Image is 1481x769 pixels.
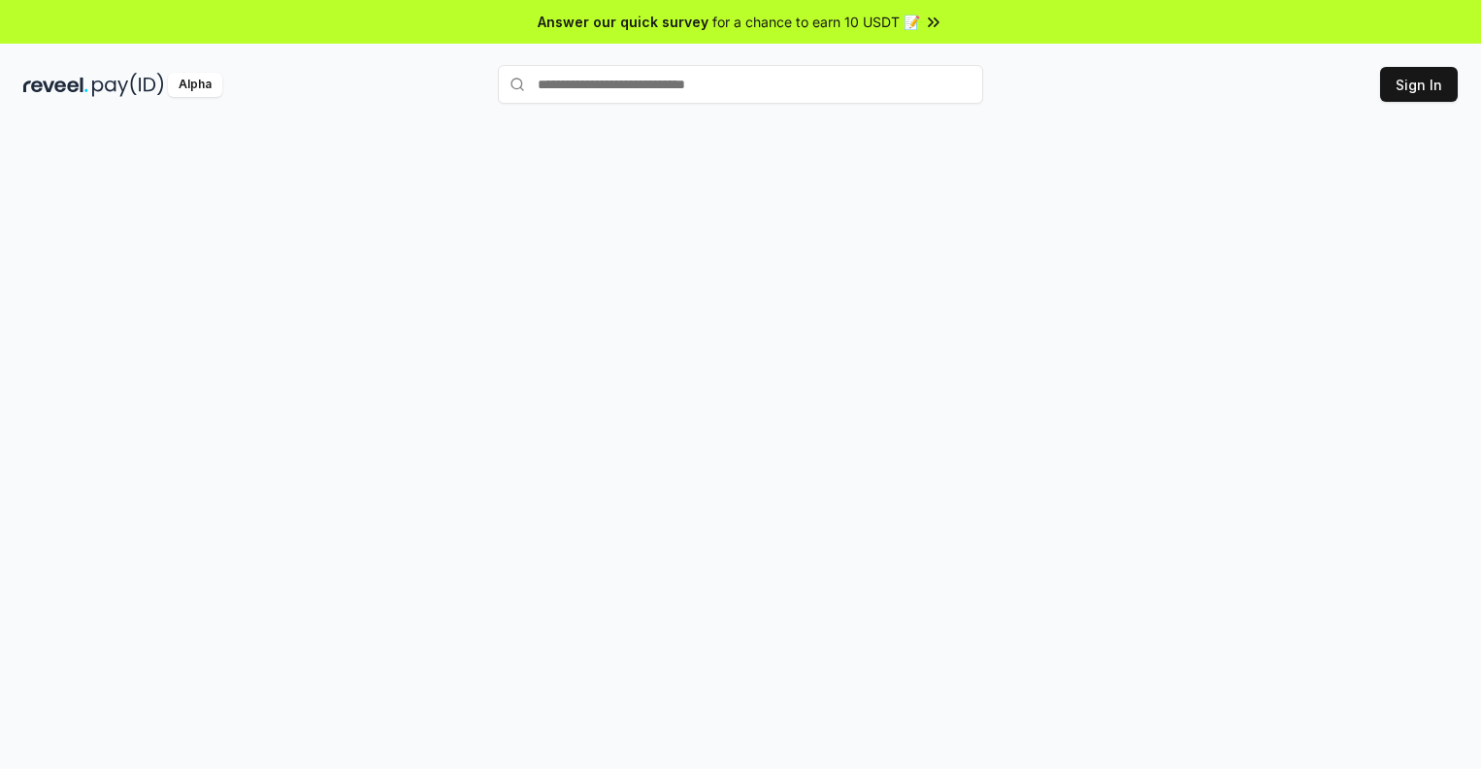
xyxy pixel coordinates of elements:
[712,12,920,32] span: for a chance to earn 10 USDT 📝
[23,73,88,97] img: reveel_dark
[168,73,222,97] div: Alpha
[538,12,708,32] span: Answer our quick survey
[92,73,164,97] img: pay_id
[1380,67,1458,102] button: Sign In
